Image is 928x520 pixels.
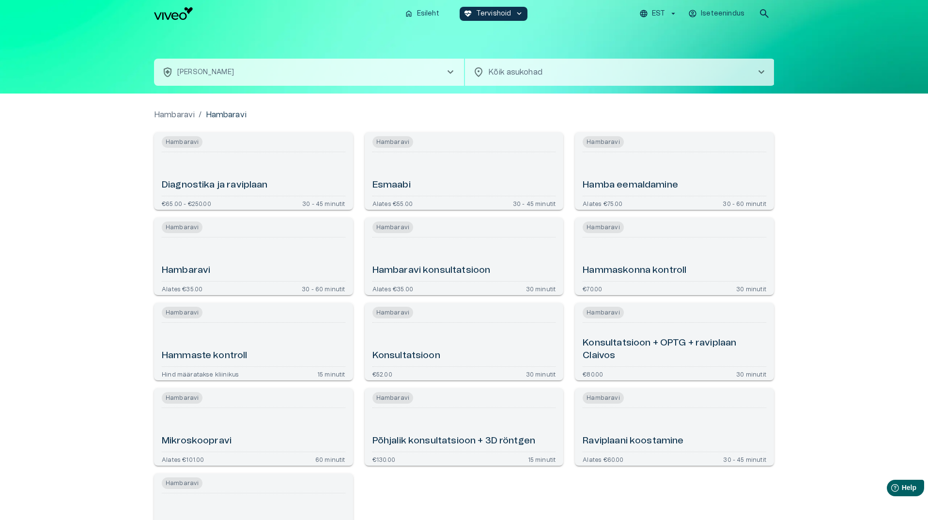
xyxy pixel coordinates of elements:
[302,200,345,206] p: 30 - 45 minutit
[401,7,444,21] button: homeEsileht
[583,285,602,291] p: €70.00
[162,136,202,148] span: Hambaravi
[583,136,623,148] span: Hambaravi
[154,7,397,20] a: Navigate to homepage
[583,179,678,192] h6: Hamba eemaldamine
[476,9,511,19] p: Tervishoid
[473,66,484,78] span: location_on
[372,456,395,462] p: €130.00
[515,9,524,18] span: keyboard_arrow_down
[162,392,202,404] span: Hambaravi
[583,456,623,462] p: Alates €60.00
[162,221,202,233] span: Hambaravi
[372,221,413,233] span: Hambaravi
[526,285,556,291] p: 30 minutit
[575,132,774,210] a: Open service booking details
[154,218,353,295] a: Open service booking details
[162,307,202,318] span: Hambaravi
[162,285,202,291] p: Alates €35.00
[162,179,268,192] h6: Diagnostika ja raviplaan
[372,136,413,148] span: Hambaravi
[638,7,679,21] button: EST
[723,456,766,462] p: 30 - 45 minutit
[758,8,770,19] span: search
[177,67,234,78] p: [PERSON_NAME]
[365,218,564,295] a: Open service booking details
[162,477,202,489] span: Hambaravi
[583,307,623,318] span: Hambaravi
[583,392,623,404] span: Hambaravi
[154,132,353,210] a: Open service booking details
[154,59,464,86] button: health_and_safety[PERSON_NAME]chevron_right
[736,285,766,291] p: 30 minutit
[583,264,686,277] h6: Hammaskonna kontroll
[513,200,556,206] p: 30 - 45 minutit
[315,456,345,462] p: 60 minutit
[526,371,556,377] p: 30 minutit
[372,264,491,277] h6: Hambaravi konsultatsioon
[417,9,439,19] p: Esileht
[488,66,740,78] p: Kõik asukohad
[575,218,774,295] a: Open service booking details
[365,303,564,380] a: Open service booking details
[583,221,623,233] span: Hambaravi
[372,200,413,206] p: Alates €55.00
[154,109,195,121] a: Hambaravi
[199,109,201,121] p: /
[404,9,413,18] span: home
[464,9,472,18] span: ecg_heart
[687,7,747,21] button: Iseteenindus
[162,264,210,277] h6: Hambaravi
[701,9,744,19] p: Iseteenindus
[162,349,247,362] h6: Hammaste kontroll
[365,132,564,210] a: Open service booking details
[365,388,564,466] a: Open service booking details
[723,200,766,206] p: 30 - 60 minutit
[575,388,774,466] a: Open service booking details
[302,285,345,291] p: 30 - 60 minutit
[583,337,766,362] h6: Konsultatsioon + OPTG + raviplaan Claivos
[755,4,774,23] button: open search modal
[162,371,239,377] p: Hind määratakse kliinikus
[528,456,556,462] p: 15 minutit
[575,303,774,380] a: Open service booking details
[372,392,413,404] span: Hambaravi
[372,371,392,377] p: €52.00
[756,66,767,78] span: chevron_right
[154,303,353,380] a: Open service booking details
[162,66,173,78] span: health_and_safety
[372,285,413,291] p: Alates €35.00
[652,9,665,19] p: EST
[445,66,456,78] span: chevron_right
[736,371,766,377] p: 30 minutit
[583,200,622,206] p: Alates €75.00
[206,109,247,121] p: Hambaravi
[372,179,411,192] h6: Esmaabi
[372,307,413,318] span: Hambaravi
[852,476,928,503] iframe: Help widget launcher
[583,371,603,377] p: €80.00
[372,435,535,448] h6: Põhjalik konsultatsioon + 3D röntgen
[317,371,345,377] p: 15 minutit
[154,388,353,466] a: Open service booking details
[162,456,204,462] p: Alates €101.00
[460,7,528,21] button: ecg_heartTervishoidkeyboard_arrow_down
[162,200,211,206] p: €65.00 - €250.00
[162,435,232,448] h6: Mikroskoopravi
[372,349,440,362] h6: Konsultatsioon
[154,7,193,20] img: Viveo logo
[583,435,683,448] h6: Raviplaani koostamine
